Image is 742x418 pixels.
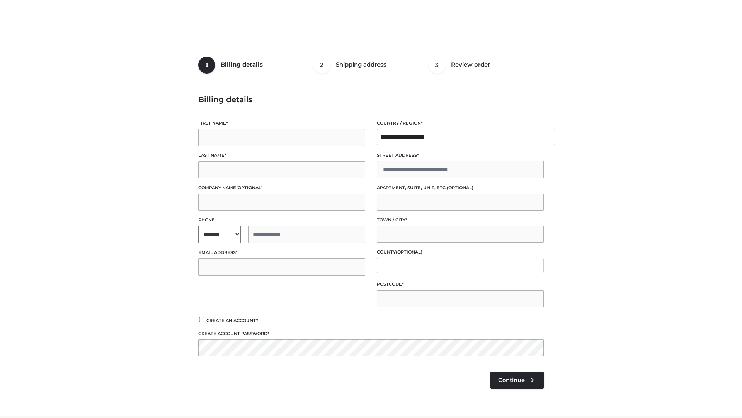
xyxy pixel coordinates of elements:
label: Town / City [377,216,544,224]
span: Continue [498,377,525,384]
span: 2 [313,57,330,74]
label: Apartment, suite, unit, etc. [377,184,544,192]
label: First name [198,120,365,127]
span: (optional) [236,185,263,190]
span: 1 [198,57,215,74]
span: 3 [429,57,446,74]
label: Company name [198,184,365,192]
span: Review order [451,61,490,68]
label: Last name [198,152,365,159]
span: (optional) [396,249,422,255]
label: Postcode [377,281,544,288]
label: Email address [198,249,365,256]
label: Create account password [198,330,544,337]
label: Country / Region [377,120,544,127]
span: Create an account? [206,318,259,323]
label: County [377,248,544,256]
a: Continue [490,372,544,389]
span: Billing details [221,61,263,68]
label: Phone [198,216,365,224]
span: (optional) [447,185,473,190]
h3: Billing details [198,95,544,104]
label: Street address [377,152,544,159]
input: Create an account? [198,317,205,322]
span: Shipping address [336,61,386,68]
